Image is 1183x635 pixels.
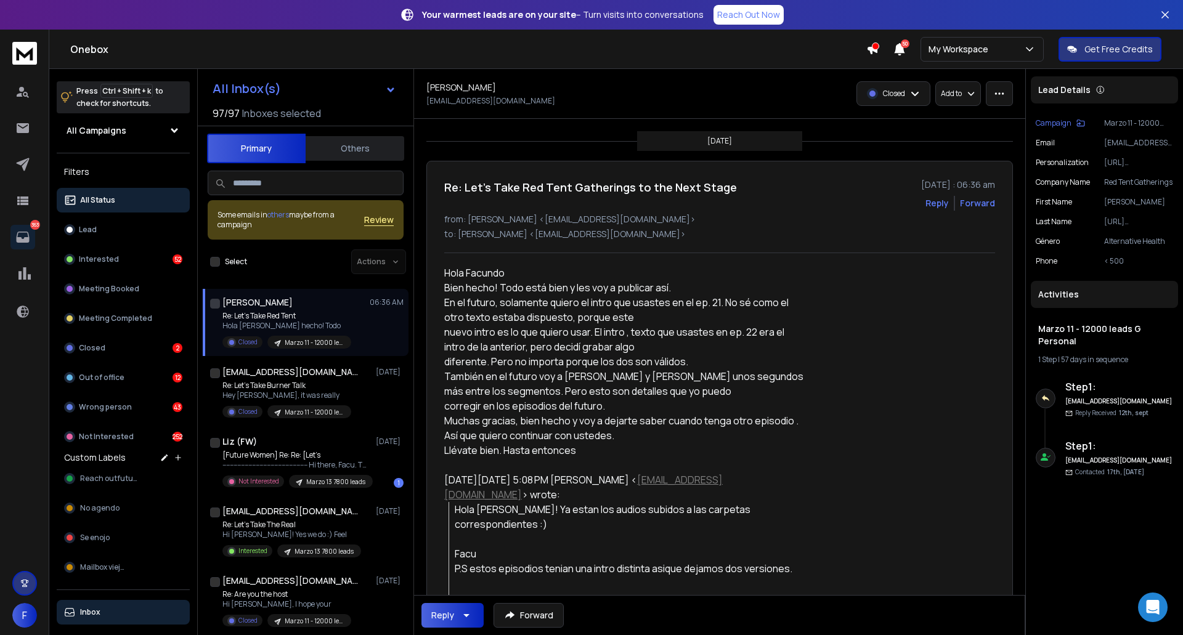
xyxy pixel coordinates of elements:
p: Get Free Credits [1084,43,1153,55]
h1: [EMAIL_ADDRESS][DOMAIN_NAME] [222,366,358,378]
span: Reach outfuture [80,474,140,483]
h1: [PERSON_NAME] [222,296,293,309]
p: [Future Women] Re: Re: [Let’s [222,450,370,460]
p: Hola [PERSON_NAME] hecho! Todo [222,321,351,331]
p: Reach Out Now [717,9,780,21]
p: Meeting Booked [79,284,139,294]
span: 12th, sept [1119,408,1148,417]
h3: Filters [57,163,190,180]
p: All Status [80,195,115,205]
p: First Name [1036,197,1072,207]
p: Reply Received [1075,408,1148,418]
div: corregir en los episodios del futuro. [444,398,804,413]
p: Phone [1036,256,1057,266]
p: My Workspace [929,43,993,55]
button: Mailbox viejos [57,555,190,580]
p: Marzo 13 7800 leads [295,547,354,556]
button: Closed2 [57,336,190,360]
p: Hi [PERSON_NAME]! Yes we do :) Feel [222,530,361,540]
p: [DATE] [376,437,404,447]
h6: Step 1 : [1065,439,1173,453]
span: 97 / 97 [213,106,240,121]
h1: [EMAIL_ADDRESS][DOMAIN_NAME] [222,575,358,587]
p: Hey [PERSON_NAME], it was really [222,390,351,400]
button: Reply [421,603,484,628]
button: All Campaigns [57,118,190,143]
h1: Liz (FW) [222,435,257,448]
p: Red Tent Gatherings [1104,177,1173,187]
p: from: [PERSON_NAME] <[EMAIL_ADDRESS][DOMAIN_NAME]> [444,213,995,225]
p: [PERSON_NAME] [1104,197,1173,207]
div: Bien hecho! Todo está bien y les voy a publicar así. [444,280,804,295]
p: Closed [238,338,258,347]
span: No agendo [80,503,120,513]
div: 2 [173,343,182,353]
p: Company Name [1036,177,1090,187]
button: Get Free Credits [1059,37,1161,62]
button: Campaign [1036,118,1085,128]
p: [EMAIL_ADDRESS][DOMAIN_NAME] [426,96,555,106]
button: F [12,603,37,628]
div: 252 [173,432,182,442]
span: 50 [901,39,909,48]
div: Activities [1031,281,1178,308]
div: Llévate bien. Hasta entonces [444,443,804,458]
span: Mailbox viejos [80,562,128,572]
p: Add to [941,89,962,99]
p: ---------------------------------------------- Hi there, Facu. Thanks [222,460,370,470]
span: Review [364,214,394,226]
h1: Re: Let’s Take Red Tent Gatherings to the Next Stage [444,179,737,196]
button: Meeting Booked [57,277,190,301]
button: Inbox [57,600,190,625]
div: Muchas gracias, bien hecho y voy a dejarte saber cuando tenga otro episodio . Así que quiero cont... [444,413,804,443]
p: Not Interested [79,432,134,442]
p: Not Interested [238,477,279,486]
div: Open Intercom Messenger [1138,593,1168,622]
p: Contacted [1075,467,1144,477]
a: Reach Out Now [713,5,784,25]
span: 57 days in sequence [1061,354,1128,365]
p: Re: Let’s Take Red Tent [222,311,351,321]
button: All Inbox(s) [203,76,406,101]
p: Marzo 11 - 12000 leads G Personal [285,338,344,347]
div: nuevo intro es lo que quiero usar. El intro , texto que usastes en ep. 22 era el intro de la ante... [444,325,804,354]
button: All Status [57,188,190,212]
p: Personalization [1036,158,1089,168]
p: Lead [79,225,97,235]
div: Hola Facundo [444,265,804,458]
p: Closed [79,343,105,353]
p: [URL][DOMAIN_NAME] [1104,217,1173,227]
h3: Custom Labels [64,451,126,464]
p: Re: Are you the host [222,589,351,599]
p: Alternative Health [1104,237,1173,246]
div: [DATE][DATE] 5:08 PM [PERSON_NAME] < > wrote: [444,472,804,502]
span: others [267,209,289,220]
button: No agendo [57,496,190,520]
p: [DATE] [376,576,404,586]
p: Closed [883,89,905,99]
p: Interested [238,546,267,556]
p: Press to check for shortcuts. [76,85,163,110]
h6: Step 1 : [1065,379,1173,394]
button: Reach outfuture [57,466,190,491]
p: Closed [238,616,258,625]
span: Ctrl + Shift + k [100,84,153,98]
p: Last Name [1036,217,1071,227]
p: [DATE] [376,506,404,516]
div: 52 [173,254,182,264]
button: Meeting Completed [57,306,190,331]
p: < 500 [1104,256,1173,266]
p: 06:36 AM [370,297,404,307]
p: [DATE] [707,136,732,146]
p: Campaign [1036,118,1071,128]
p: 363 [30,220,40,230]
h1: Onebox [70,42,866,57]
p: [URL][DOMAIN_NAME] [1104,158,1173,168]
button: Others [306,135,404,162]
button: Reply [925,197,949,209]
p: Marzo 11 - 12000 leads G Personal [1104,118,1173,128]
button: Lead [57,217,190,242]
p: Email [1036,138,1055,148]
